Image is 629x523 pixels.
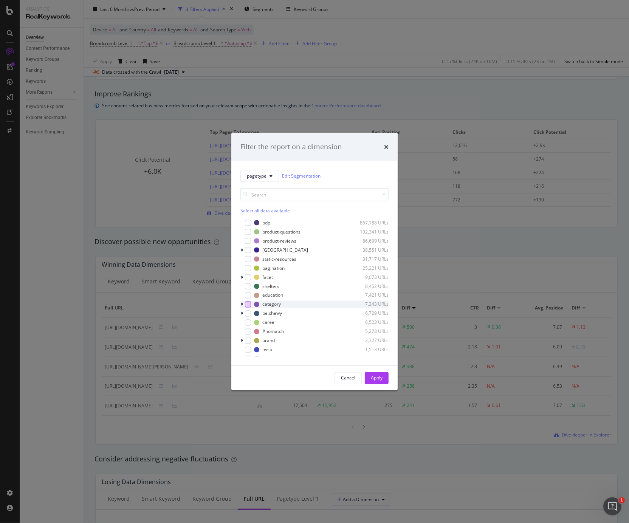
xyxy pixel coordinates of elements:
div: shelters [262,283,279,289]
iframe: Intercom live chat [603,497,621,515]
div: education [262,292,283,299]
div: #nomatch [262,328,284,335]
button: pagetype [240,170,279,182]
div: [GEOGRAPHIC_DATA] [262,247,308,253]
div: Cancel [341,375,355,381]
div: pdp [262,220,270,226]
button: Cancel [335,372,362,384]
div: 2,327 URLs [352,337,389,344]
div: 31,717 URLs [352,256,389,262]
div: times [384,142,389,152]
div: 102,341 URLs [352,229,389,235]
div: 7,343 URLs [352,301,389,308]
div: 1,513 URLs [352,347,389,353]
button: Apply [365,372,389,384]
span: 1 [619,497,625,503]
div: 38,551 URLs [352,247,389,253]
div: superlative [262,356,286,362]
div: be.chewy [262,310,282,317]
div: Select all data available [240,207,389,214]
div: brand [262,337,275,344]
div: 6,729 URLs [352,310,389,317]
div: Apply [371,375,383,381]
div: static-resources [262,256,296,262]
div: Filter the report on a dimension [240,142,342,152]
div: career [262,319,276,326]
div: facet [262,274,273,280]
a: Edit Segmentation [282,172,321,180]
div: 1,187 URLs [352,356,389,362]
div: 25,221 URLs [352,265,389,271]
div: product-reviews [262,238,296,244]
div: hvsp [262,347,272,353]
div: 7,421 URLs [352,292,389,299]
div: modal [231,133,398,390]
div: 867,188 URLs [352,220,389,226]
div: 6,523 URLs [352,319,389,326]
div: product-questions [262,229,301,235]
div: 86,699 URLs [352,238,389,244]
div: 5,278 URLs [352,328,389,335]
div: category [262,301,281,308]
div: pagination [262,265,285,271]
span: pagetype [247,173,266,179]
div: 9,073 URLs [352,274,389,280]
div: 8,452 URLs [352,283,389,289]
input: Search [240,188,389,201]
